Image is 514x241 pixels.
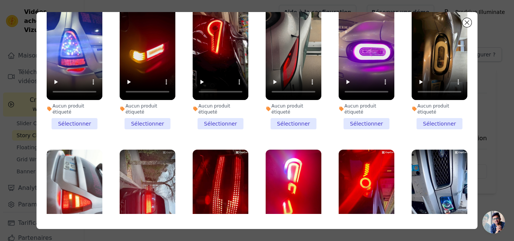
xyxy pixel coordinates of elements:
button: Fermer la fenêtre modale [462,18,471,27]
a: Ouvrir le chat [482,211,505,233]
font: Aucun produit étiqueté [271,103,303,115]
font: Aucun produit étiqueté [198,103,230,115]
font: Aucun produit étiqueté [125,103,157,115]
font: Aucun produit étiqueté [417,103,449,115]
font: Aucun produit étiqueté [344,103,376,115]
font: Aucun produit étiqueté [52,103,84,115]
